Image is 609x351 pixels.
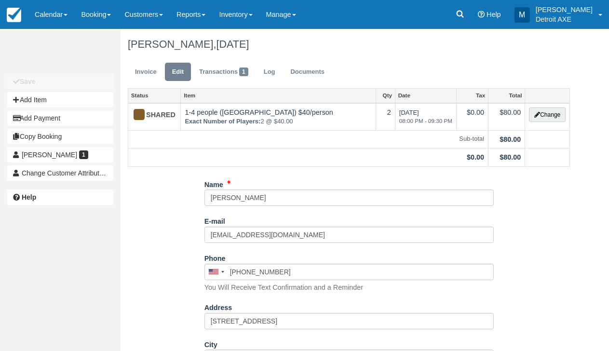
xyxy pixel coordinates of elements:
[283,63,332,81] a: Documents
[216,38,249,50] span: [DATE]
[22,169,108,177] span: Change Customer Attribution
[7,129,113,144] button: Copy Booking
[395,89,456,102] a: Date
[7,74,113,89] button: Save
[181,89,375,102] a: Item
[376,89,395,102] a: Qty
[204,337,217,350] label: City
[128,39,570,50] h1: [PERSON_NAME],
[536,14,593,24] p: Detroit AXE
[467,153,484,161] strong: $0.00
[500,153,521,161] strong: $80.00
[487,11,501,18] span: Help
[457,89,488,102] a: Tax
[536,5,593,14] p: [PERSON_NAME]
[22,193,36,201] b: Help
[488,89,525,102] a: Total
[204,213,225,227] label: E-mail
[7,110,113,126] button: Add Payment
[478,11,485,18] i: Help
[239,67,248,76] span: 1
[181,103,376,131] td: 1-4 people ([GEOGRAPHIC_DATA]) $40/person
[500,135,521,143] strong: $80.00
[204,299,232,313] label: Address
[205,264,227,280] div: United States: +1
[257,63,283,81] a: Log
[514,7,530,23] div: M
[399,117,452,125] em: 08:00 PM - 09:30 PM
[7,189,113,205] a: Help
[185,118,260,125] strong: Exact Number of Players
[204,250,226,264] label: Phone
[457,103,488,131] td: $0.00
[204,283,364,293] p: You Will Receive Text Confirmation and a Reminder
[185,117,371,126] em: 2 @ $40.00
[128,63,164,81] a: Invoice
[7,8,21,22] img: checkfront-main-nav-mini-logo.png
[7,92,113,108] button: Add Item
[128,89,180,102] a: Status
[204,176,223,190] label: Name
[132,108,168,123] div: SHARED
[192,63,256,81] a: Transactions1
[132,135,484,144] em: Sub-total
[22,151,77,159] span: [PERSON_NAME]
[488,103,525,131] td: $80.00
[165,63,191,81] a: Edit
[399,109,452,125] span: [DATE]
[376,103,395,131] td: 2
[7,147,113,162] a: [PERSON_NAME] 1
[7,165,113,181] button: Change Customer Attribution
[79,150,88,159] span: 1
[20,78,36,85] b: Save
[529,108,566,122] button: Change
